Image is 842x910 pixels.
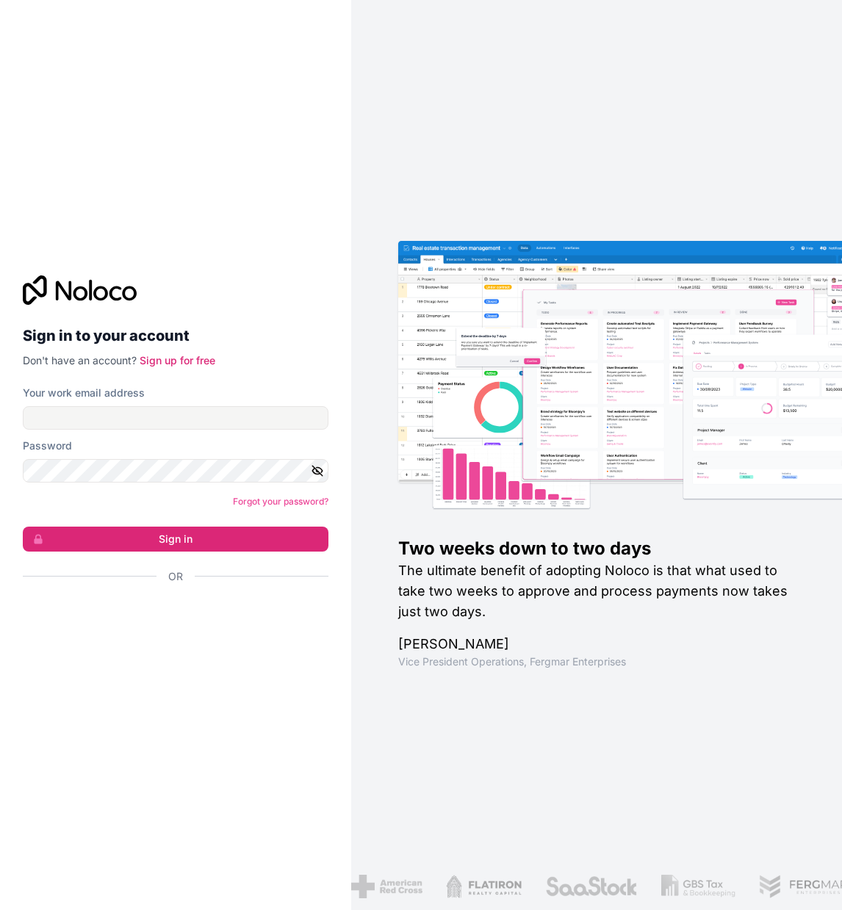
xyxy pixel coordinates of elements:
img: /assets/saastock-C6Zbiodz.png [545,875,638,898]
span: Or [168,569,183,584]
h2: Sign in to your account [23,322,328,349]
img: /assets/gbstax-C-GtDUiK.png [661,875,735,898]
img: /assets/flatiron-C8eUkumj.png [445,875,522,898]
input: Password [23,459,328,483]
button: Sign in [23,527,328,552]
h1: Vice President Operations , Fergmar Enterprises [398,654,796,669]
a: Sign up for free [140,354,215,366]
span: Don't have an account? [23,354,137,366]
label: Password [23,438,72,453]
img: /assets/american-red-cross-BAupjrZR.png [350,875,422,898]
h1: Two weeks down to two days [398,537,796,560]
label: Your work email address [23,386,145,400]
h1: [PERSON_NAME] [398,634,796,654]
a: Forgot your password? [233,496,328,507]
input: Email address [23,406,328,430]
h2: The ultimate benefit of adopting Noloco is that what used to take two weeks to approve and proces... [398,560,796,622]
